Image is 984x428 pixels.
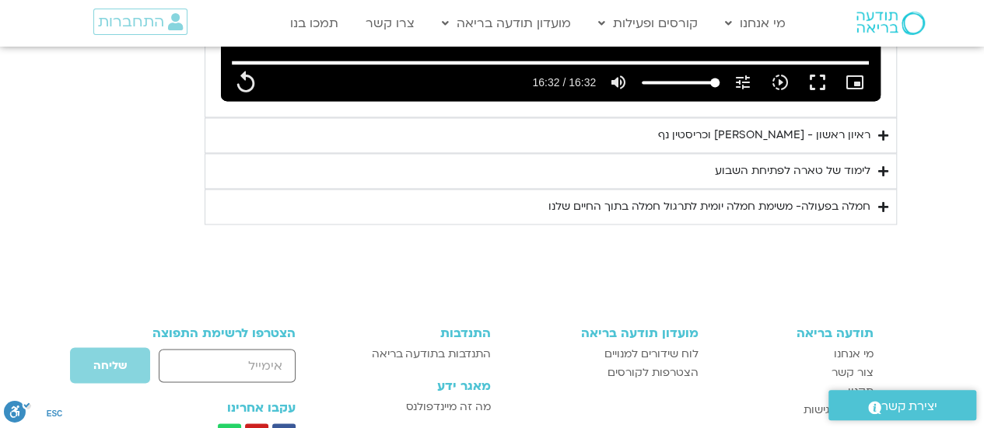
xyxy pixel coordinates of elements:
a: צרו קשר [358,9,422,38]
img: תודעה בריאה [856,12,925,35]
a: מי אנחנו [717,9,793,38]
span: צור קשר [832,363,874,381]
a: התחברות [93,9,187,35]
span: הצטרפות לקורסים [608,363,699,381]
a: תקנון [714,381,874,400]
span: לוח שידורים למנויים [604,344,699,363]
summary: לימוד של טארה לפתיחת השבוע [205,153,897,189]
h3: התנדבות [338,325,491,339]
input: אימייל [159,349,295,382]
span: מי אנחנו [834,344,874,363]
a: תמכו בנו [282,9,346,38]
span: התנדבות בתודעה בריאה [372,344,491,363]
a: קורסים ופעילות [590,9,706,38]
h3: תודעה בריאה [714,325,874,339]
a: התנדבות בתודעה בריאה [338,344,491,363]
h3: עקבו אחרינו [111,400,296,414]
span: הצהרת נגישות [804,400,874,419]
span: יצירת קשר [881,396,937,417]
h3: מאגר ידע [338,378,491,392]
div: חמלה בפעולה- משימת חמלה יומית לתרגול חמלה בתוך החיים שלנו [548,197,870,216]
summary: ראיון ראשון - [PERSON_NAME] וכריסטין נף [205,117,897,153]
a: הצהרת נגישות [714,400,874,419]
a: הצטרפות לקורסים [506,363,699,381]
span: מה זה מיינדפולנס [406,397,491,416]
div: ראיון ראשון - [PERSON_NAME] וכריסטין נף [658,126,870,144]
summary: חמלה בפעולה- משימת חמלה יומית לתרגול חמלה בתוך החיים שלנו [205,189,897,224]
a: מה זה מיינדפולנס [338,397,491,416]
div: לימוד של טארה לפתיחת השבוע [715,162,870,180]
form: טופס חדש [111,346,296,391]
h3: הצטרפו לרשימת התפוצה [111,325,296,339]
button: שליחה [69,346,151,384]
a: מי אנחנו [714,344,874,363]
a: צור קשר [714,363,874,381]
a: יצירת קשר [828,390,976,420]
span: התחברות [98,13,164,30]
h3: מועדון תודעה בריאה [506,325,699,339]
span: שליחה [93,359,127,371]
a: מועדון תודעה בריאה [434,9,579,38]
a: לוח שידורים למנויים [506,344,699,363]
